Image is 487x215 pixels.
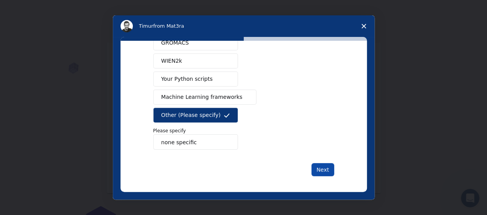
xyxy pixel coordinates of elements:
p: Please specify [153,127,334,134]
span: Support [15,5,43,12]
img: Profile image for Timur [120,20,133,32]
button: Next [311,163,334,176]
button: Your Python scripts [153,72,238,87]
button: Machine Learning frameworks [153,90,257,105]
span: Your Python scripts [161,75,213,83]
span: WIEN2k [161,57,182,65]
input: Enter response [153,134,238,150]
span: Close survey [353,15,375,37]
button: Other (Please specify) [153,108,238,123]
button: GROMACS [153,35,238,50]
span: from Mat3ra [153,23,184,29]
span: GROMACS [161,39,189,47]
button: WIEN2k [153,53,238,68]
span: Machine Learning frameworks [161,93,243,101]
span: Other (Please specify) [161,111,221,119]
span: Timur [139,23,153,29]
